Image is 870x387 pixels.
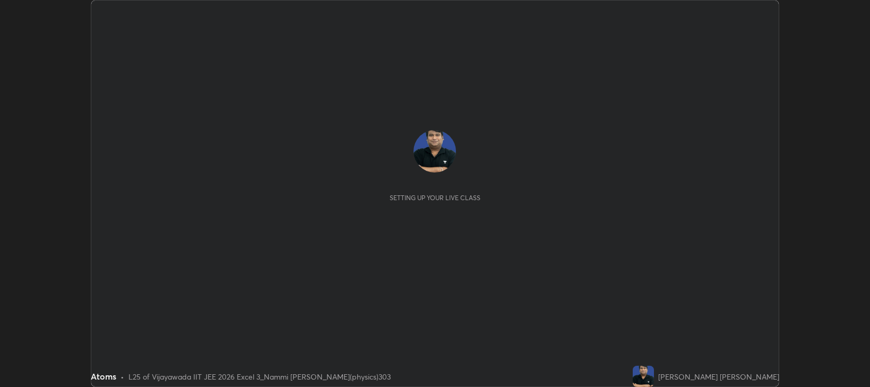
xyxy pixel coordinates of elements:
div: [PERSON_NAME] [PERSON_NAME] [658,371,779,382]
div: Atoms [91,370,116,383]
img: 73bf7312a6d64a74a4049946c9a3c1d3.jpg [414,130,456,173]
img: 73bf7312a6d64a74a4049946c9a3c1d3.jpg [633,366,654,387]
div: • [120,371,124,382]
div: Setting up your live class [390,194,480,202]
div: L25 of Vijayawada IIT JEE 2026 Excel 3_Nammi [PERSON_NAME](physics)303 [128,371,391,382]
